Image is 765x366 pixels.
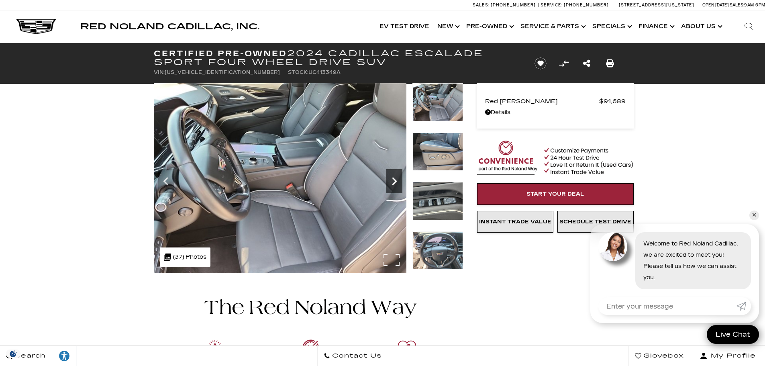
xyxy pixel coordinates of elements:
section: Click to Open Cookie Consent Modal [4,350,22,358]
a: Submit [736,297,751,315]
div: (37) Photos [160,247,210,267]
a: Live Chat [707,325,759,344]
a: Finance [634,10,677,43]
a: Contact Us [317,346,388,366]
a: Red Noland Cadillac, Inc. [80,22,259,31]
a: Glovebox [628,346,690,366]
span: Live Chat [712,330,754,339]
span: Open [DATE] [702,2,729,8]
img: Certified Used 2024 Argent Silver Metallic Cadillac Sport image 12 [412,182,463,220]
span: My Profile [708,350,756,362]
a: Service: [PHONE_NUMBER] [538,3,611,7]
div: Next [386,169,402,193]
a: Service & Parts [516,10,588,43]
a: Start Your Deal [477,183,634,205]
span: Start Your Deal [526,191,584,197]
a: About Us [677,10,725,43]
span: Glovebox [641,350,684,362]
a: Red [PERSON_NAME] $91,689 [485,96,626,107]
a: [STREET_ADDRESS][US_STATE] [619,2,694,8]
span: [PHONE_NUMBER] [491,2,536,8]
span: UC413349A [308,70,341,75]
input: Enter your message [598,297,736,315]
div: Previous [158,169,174,193]
strong: Certified Pre-Owned [154,49,288,58]
span: $91,689 [599,96,626,107]
span: Stock: [288,70,308,75]
span: Red [PERSON_NAME] [485,96,599,107]
img: Agent profile photo [598,232,627,261]
span: Sales: [473,2,490,8]
div: Explore your accessibility options [52,350,76,362]
img: Certified Used 2024 Argent Silver Metallic Cadillac Sport image 10 [154,83,406,273]
span: Search [12,350,46,362]
div: Search [733,10,765,43]
a: EV Test Drive [375,10,433,43]
a: Pre-Owned [462,10,516,43]
button: Save vehicle [532,57,549,70]
img: Certified Used 2024 Argent Silver Metallic Cadillac Sport image 10 [412,83,463,121]
a: Schedule Test Drive [557,211,634,233]
img: Certified Used 2024 Argent Silver Metallic Cadillac Sport image 11 [412,133,463,171]
img: Cadillac Dark Logo with Cadillac White Text [16,19,56,34]
a: Explore your accessibility options [52,346,77,366]
a: New [433,10,462,43]
a: Sales: [PHONE_NUMBER] [473,3,538,7]
span: Service: [541,2,563,8]
span: Contact Us [330,350,382,362]
div: Welcome to Red Noland Cadillac, we are excited to meet you! Please tell us how we can assist you. [635,232,751,289]
span: Schedule Test Drive [559,219,631,225]
span: 9 AM-6 PM [744,2,765,8]
a: Details [485,107,626,118]
span: Instant Trade Value [479,219,551,225]
span: [US_VEHICLE_IDENTIFICATION_NUMBER] [165,70,280,75]
a: Share this Certified Pre-Owned 2024 Cadillac Escalade Sport Four Wheel Drive SUV [583,58,590,69]
img: Certified Used 2024 Argent Silver Metallic Cadillac Sport image 13 [412,231,463,270]
button: Open user profile menu [690,346,765,366]
a: Print this Certified Pre-Owned 2024 Cadillac Escalade Sport Four Wheel Drive SUV [606,58,614,69]
button: Compare Vehicle [558,57,570,70]
a: Instant Trade Value [477,211,553,233]
a: Specials [588,10,634,43]
span: Sales: [730,2,744,8]
span: [PHONE_NUMBER] [564,2,609,8]
h1: 2024 Cadillac Escalade Sport Four Wheel Drive SUV [154,49,521,67]
span: VIN: [154,70,165,75]
img: Opt-Out Icon [4,350,22,358]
